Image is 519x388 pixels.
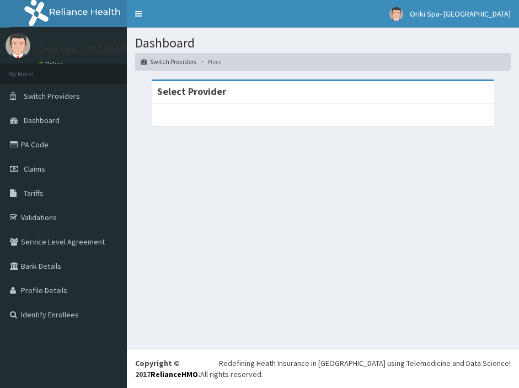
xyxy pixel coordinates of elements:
h1: Dashboard [135,36,511,50]
a: Online [39,60,65,68]
span: Tariffs [24,188,44,198]
footer: All rights reserved. [127,349,519,388]
li: Here [197,57,221,66]
span: Oriki Spa- [GEOGRAPHIC_DATA] [410,9,511,19]
span: Switch Providers [24,91,80,101]
a: Switch Providers [141,57,196,66]
strong: Select Provider [157,85,226,98]
p: Oriki Spa- [GEOGRAPHIC_DATA] [39,45,173,55]
span: Claims [24,164,45,174]
span: Dashboard [24,115,60,125]
strong: Copyright © 2017 . [135,358,200,379]
img: User Image [6,33,30,58]
div: Redefining Heath Insurance in [GEOGRAPHIC_DATA] using Telemedicine and Data Science! [219,358,511,369]
a: RelianceHMO [151,369,198,379]
img: User Image [389,7,403,21]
